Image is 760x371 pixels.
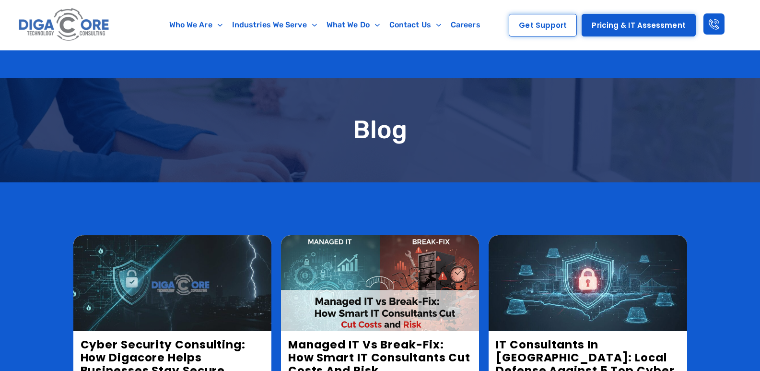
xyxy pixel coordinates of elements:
a: What We Do [322,14,385,36]
nav: Menu [152,14,498,36]
a: Get Support [509,14,577,36]
img: IT Consultants in NJ [489,235,687,331]
img: Digacore logo 1 [16,5,112,45]
a: Who We Are [164,14,227,36]
img: Cyber Security Consulting [73,235,271,331]
h1: Blog [73,116,687,144]
span: Pricing & IT Assessment [592,22,685,29]
a: Careers [446,14,485,36]
a: Pricing & IT Assessment [582,14,695,36]
a: Contact Us [385,14,446,36]
span: Get Support [519,22,567,29]
a: Industries We Serve [227,14,322,36]
img: Managed IT vs Break-Fix [281,235,479,331]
